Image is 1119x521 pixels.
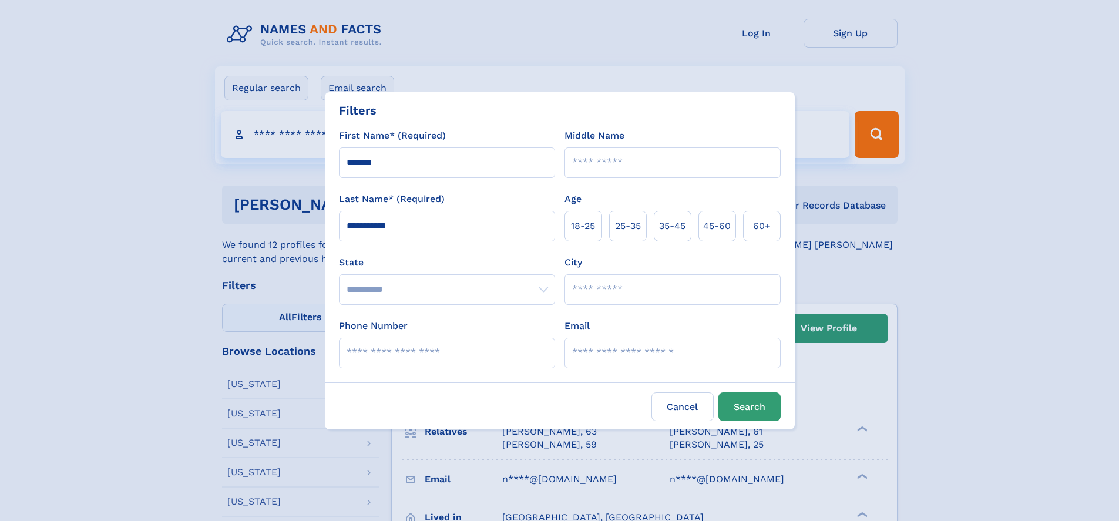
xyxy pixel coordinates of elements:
label: State [339,256,555,270]
label: Phone Number [339,319,408,333]
label: Age [564,192,582,206]
span: 25‑35 [615,219,641,233]
span: 35‑45 [659,219,685,233]
span: 18‑25 [571,219,595,233]
label: Email [564,319,590,333]
span: 60+ [753,219,771,233]
label: City [564,256,582,270]
label: Cancel [651,392,714,421]
label: Last Name* (Required) [339,192,445,206]
div: Filters [339,102,377,119]
span: 45‑60 [703,219,731,233]
label: First Name* (Required) [339,129,446,143]
label: Middle Name [564,129,624,143]
button: Search [718,392,781,421]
